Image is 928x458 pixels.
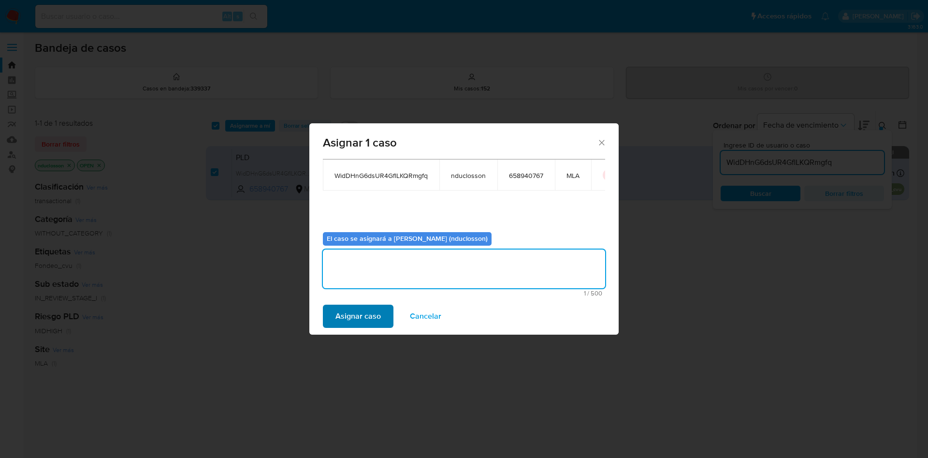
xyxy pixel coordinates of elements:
[327,234,488,243] b: El caso se asignará a [PERSON_NAME] (nduclosson)
[397,305,454,328] button: Cancelar
[410,306,441,327] span: Cancelar
[335,306,381,327] span: Asignar caso
[309,123,619,335] div: assign-modal
[603,169,614,181] button: icon-button
[323,137,597,148] span: Asignar 1 caso
[509,171,543,180] span: 658940767
[323,305,393,328] button: Asignar caso
[326,290,602,296] span: Máximo 500 caracteres
[597,138,606,147] button: Cerrar ventana
[566,171,580,180] span: MLA
[451,171,486,180] span: nduclosson
[334,171,428,180] span: WidDHnG6dsUR4GflLKQRmgfq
